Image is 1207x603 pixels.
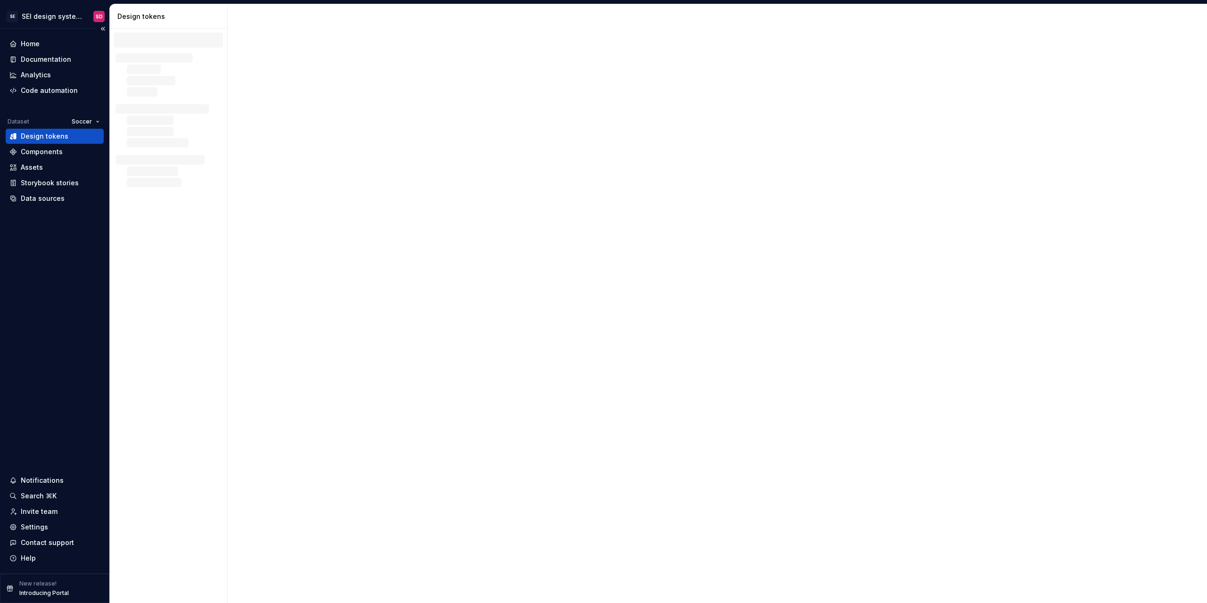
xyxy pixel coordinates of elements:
div: SE [7,11,18,22]
a: Settings [6,520,104,535]
div: Search ⌘K [21,491,57,501]
button: Help [6,551,104,566]
button: Search ⌘K [6,488,104,504]
div: Notifications [21,476,64,485]
div: SD [96,13,103,20]
div: Design tokens [21,132,68,141]
div: Settings [21,522,48,532]
button: Soccer [67,115,104,128]
div: SEI design system - backup [22,12,82,21]
div: Design tokens [117,12,223,21]
button: Notifications [6,473,104,488]
div: Home [21,39,40,49]
div: Assets [21,163,43,172]
button: Contact support [6,535,104,550]
p: New release! [19,580,57,587]
button: Collapse sidebar [96,22,109,35]
a: Invite team [6,504,104,519]
a: Code automation [6,83,104,98]
p: Introducing Portal [19,589,69,597]
a: Design tokens [6,129,104,144]
a: Analytics [6,67,104,83]
div: Storybook stories [21,178,79,188]
div: Help [21,553,36,563]
a: Components [6,144,104,159]
a: Documentation [6,52,104,67]
button: SESEI design system - backupSD [2,6,107,26]
a: Home [6,36,104,51]
a: Data sources [6,191,104,206]
div: Invite team [21,507,58,516]
div: Analytics [21,70,51,80]
a: Storybook stories [6,175,104,190]
div: Documentation [21,55,71,64]
span: Soccer [72,118,92,125]
div: Code automation [21,86,78,95]
div: Dataset [8,118,29,125]
div: Data sources [21,194,65,203]
a: Assets [6,160,104,175]
div: Contact support [21,538,74,547]
div: Components [21,147,63,157]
